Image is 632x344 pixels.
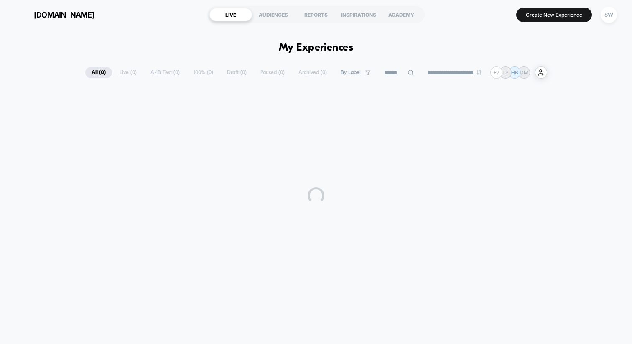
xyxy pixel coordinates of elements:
[85,67,112,78] span: All ( 0 )
[502,69,509,76] p: LP
[209,8,252,21] div: LIVE
[519,69,528,76] p: MM
[598,6,619,23] button: SW
[477,70,482,75] img: end
[516,8,592,22] button: Create New Experience
[13,8,97,21] button: [DOMAIN_NAME]
[341,69,361,76] span: By Label
[295,8,337,21] div: REPORTS
[34,10,94,19] span: [DOMAIN_NAME]
[337,8,380,21] div: INSPIRATIONS
[252,8,295,21] div: AUDIENCES
[490,66,502,79] div: + 7
[380,8,423,21] div: ACADEMY
[279,42,354,54] h1: My Experiences
[511,69,518,76] p: HB
[601,7,617,23] div: SW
